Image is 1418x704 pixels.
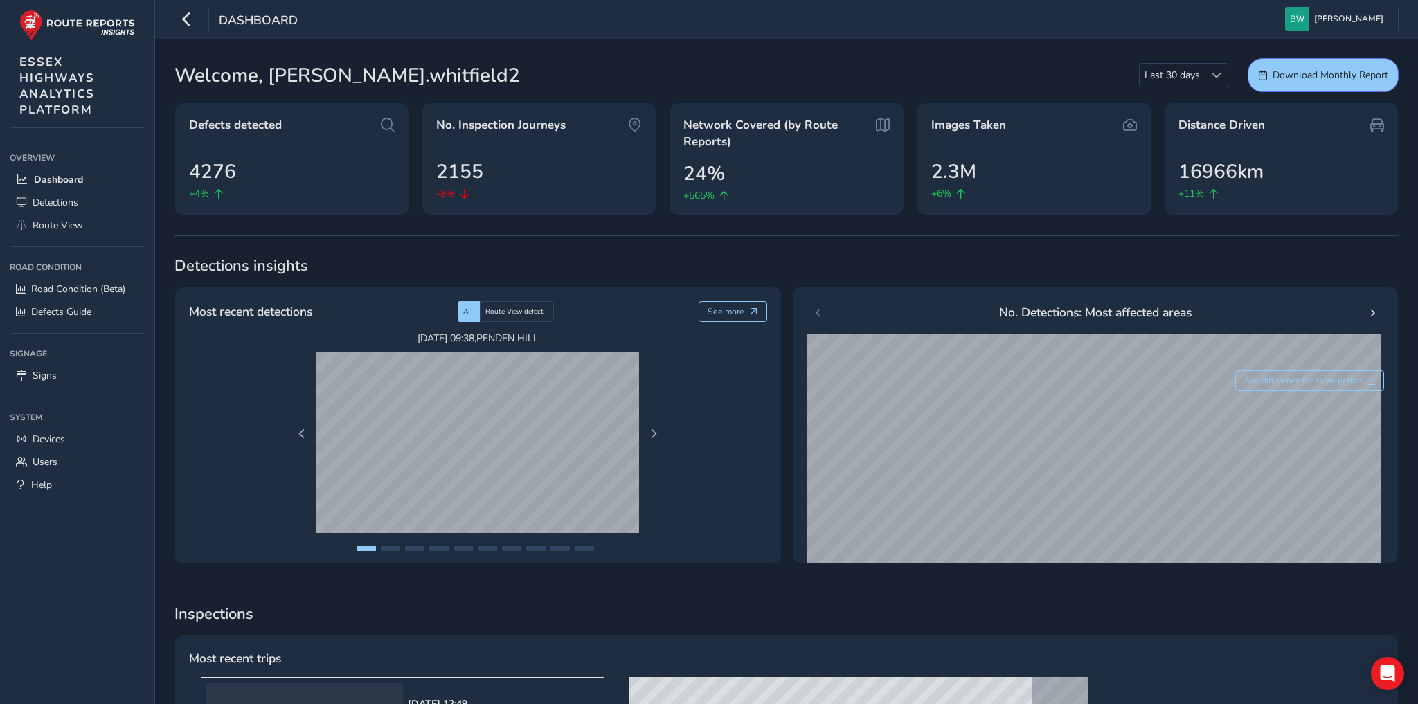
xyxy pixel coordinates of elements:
[189,303,312,321] span: Most recent detections
[10,364,145,387] a: Signs
[436,186,455,201] span: -8%
[174,255,1399,276] span: Detections insights
[10,168,145,191] a: Dashboard
[429,546,449,551] button: Page 4
[10,214,145,237] a: Route View
[219,12,298,31] span: Dashboard
[1285,7,1309,31] img: diamond-layout
[1314,7,1383,31] span: [PERSON_NAME]
[1248,58,1399,92] button: Download Monthly Report
[10,473,145,496] a: Help
[644,424,663,444] button: Next Page
[683,188,715,203] span: +565%
[10,147,145,168] div: Overview
[502,546,521,551] button: Page 7
[31,282,125,296] span: Road Condition (Beta)
[485,307,544,316] span: Route View defect
[458,301,480,322] div: AI
[1140,64,1205,87] span: Last 30 days
[19,10,135,41] img: rr logo
[931,186,951,201] span: +6%
[381,546,400,551] button: Page 2
[1178,186,1204,201] span: +11%
[1371,657,1404,690] div: Open Intercom Messenger
[454,546,473,551] button: Page 5
[683,117,868,150] span: Network Covered (by Route Reports)
[1178,117,1265,134] span: Distance Driven
[463,307,470,316] span: AI
[31,478,52,491] span: Help
[708,306,744,317] span: See more
[316,332,639,345] span: [DATE] 09:38 , PENDEN HILL
[33,455,57,469] span: Users
[1285,7,1388,31] button: [PERSON_NAME]
[405,546,424,551] button: Page 3
[189,649,281,667] span: Most recent trips
[10,300,145,323] a: Defects Guide
[33,433,65,446] span: Devices
[33,219,83,232] span: Route View
[526,546,546,551] button: Page 8
[1178,157,1264,186] span: 16966km
[34,173,83,186] span: Dashboard
[33,369,57,382] span: Signs
[31,305,91,318] span: Defects Guide
[10,343,145,364] div: Signage
[10,451,145,473] a: Users
[931,117,1006,134] span: Images Taken
[10,407,145,428] div: System
[189,157,236,186] span: 4276
[1273,69,1388,82] span: Download Monthly Report
[33,196,78,209] span: Detections
[10,278,145,300] a: Road Condition (Beta)
[480,301,554,322] div: Route View defect
[931,157,976,186] span: 2.3M
[550,546,570,551] button: Page 9
[999,303,1192,321] span: No. Detections: Most affected areas
[699,301,767,322] button: See more
[10,191,145,214] a: Detections
[19,54,95,118] span: ESSEX HIGHWAYS ANALYTICS PLATFORM
[683,159,725,188] span: 24%
[292,424,312,444] button: Previous Page
[436,117,566,134] span: No. Inspection Journeys
[189,117,282,134] span: Defects detected
[174,604,1399,624] span: Inspections
[478,546,497,551] button: Page 6
[436,157,483,186] span: 2155
[357,546,376,551] button: Page 1
[1244,375,1362,386] span: See difference for same period
[10,428,145,451] a: Devices
[10,257,145,278] div: Road Condition
[1235,370,1385,391] button: See difference for same period
[575,546,594,551] button: Page 10
[174,61,520,90] span: Welcome, [PERSON_NAME].whitfield2
[189,186,209,201] span: +4%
